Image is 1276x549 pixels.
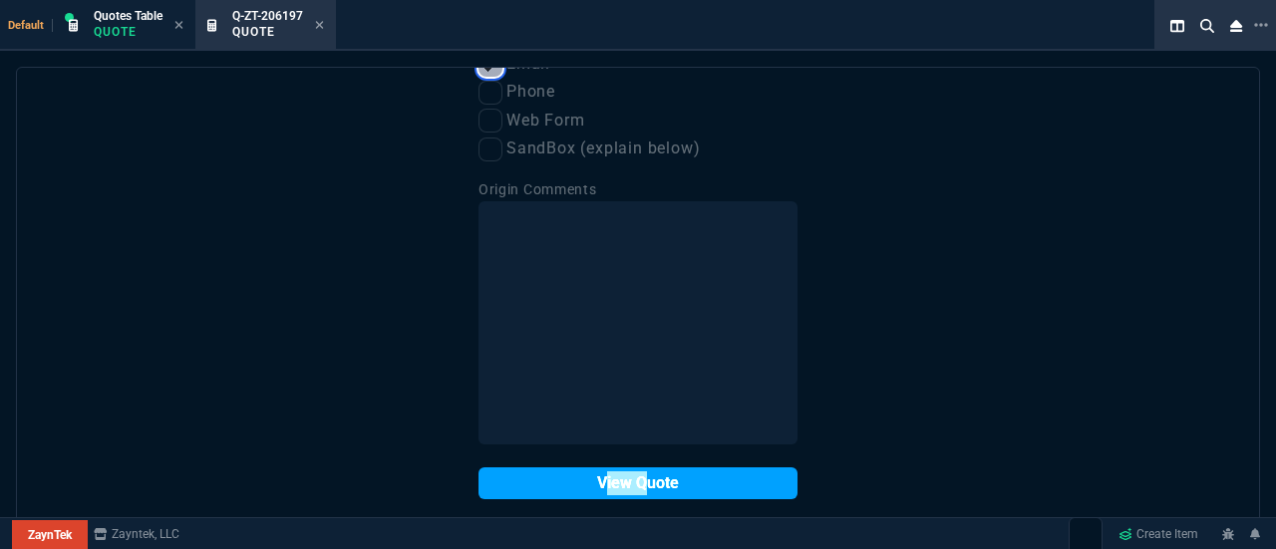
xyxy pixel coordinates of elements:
nx-icon: Search [1192,14,1222,38]
p: Quote [232,24,303,40]
nx-icon: Close Tab [315,18,324,34]
nx-icon: Split Panels [1162,14,1192,38]
p: Quote [94,24,162,40]
nx-icon: Close Workbench [1222,14,1250,38]
a: Create Item [1111,519,1206,549]
label: Web Form [478,109,797,134]
span: Q-ZT-206197 [232,9,303,23]
label: Origin Comments [478,181,597,197]
input: Web Form [478,109,502,133]
label: SandBox (explain below) [478,137,797,161]
button: View Quote [478,467,797,499]
nx-icon: Close Tab [174,18,183,34]
span: Default [8,19,53,32]
input: Phone [478,81,502,105]
nx-icon: Open New Tab [1254,16,1268,35]
label: Phone [478,80,797,105]
a: msbcCompanyName [88,525,185,543]
input: SandBox (explain below) [478,137,502,161]
span: Quotes Table [94,9,162,23]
